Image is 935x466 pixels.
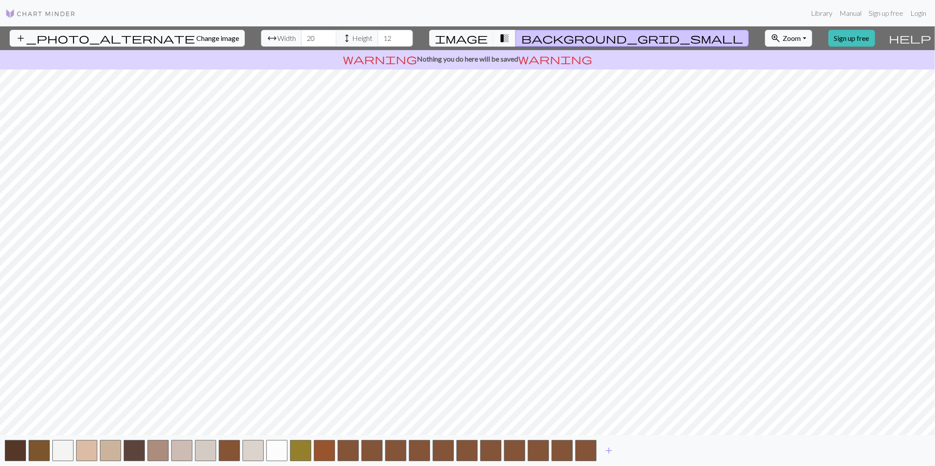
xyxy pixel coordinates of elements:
[885,26,935,50] button: Help
[598,442,620,459] button: Add color
[342,32,352,44] span: height
[836,4,865,22] a: Manual
[277,33,296,44] span: Width
[343,53,417,65] span: warning
[521,32,743,44] span: background_grid_small
[771,32,781,44] span: zoom_in
[499,32,510,44] span: transition_fade
[267,32,277,44] span: arrow_range
[783,34,801,42] span: Zoom
[5,8,76,19] img: Logo
[435,32,488,44] span: image
[15,32,195,44] span: add_photo_alternate
[4,54,931,64] p: Nothing you do here will be saved
[865,4,907,22] a: Sign up free
[807,4,836,22] a: Library
[765,30,812,47] button: Zoom
[907,4,930,22] a: Login
[604,444,614,457] span: add
[889,32,931,44] span: help
[196,34,239,42] span: Change image
[828,30,875,47] a: Sign up free
[518,53,592,65] span: warning
[352,33,372,44] span: Height
[10,30,245,47] button: Change image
